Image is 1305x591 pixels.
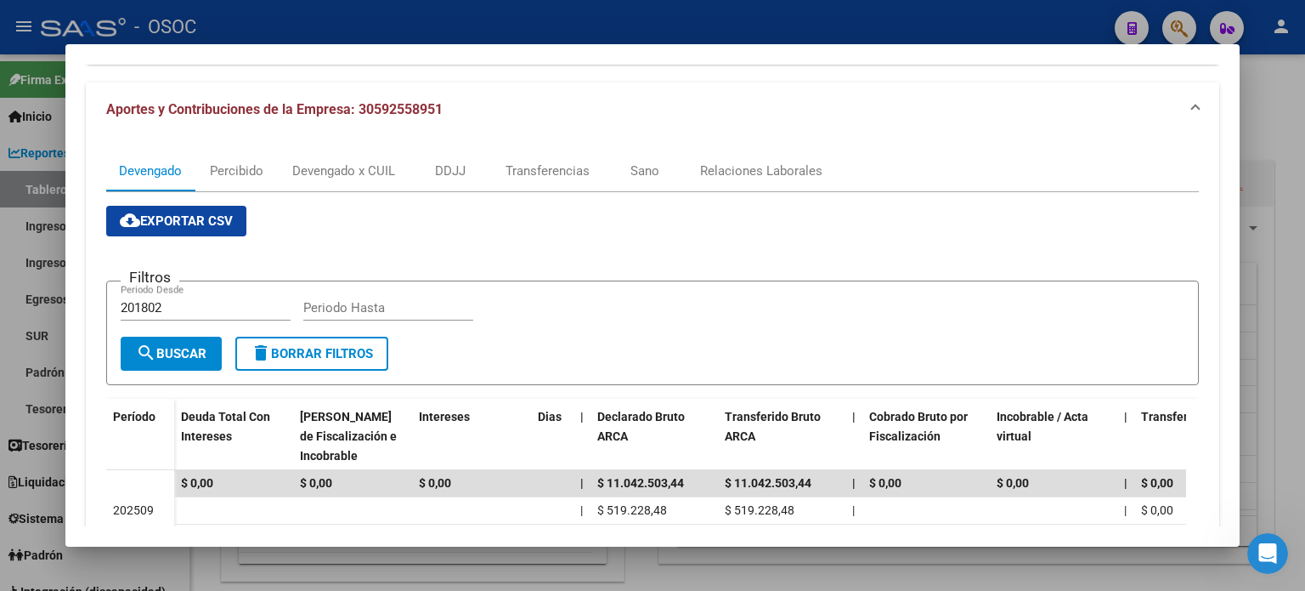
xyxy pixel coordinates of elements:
span: $ 11.042.503,44 [725,476,811,490]
span: | [580,503,583,517]
mat-icon: cloud_download [120,210,140,230]
span: | [1124,410,1127,423]
datatable-header-cell: Transferido Bruto ARCA [718,399,845,474]
span: Período [113,410,155,423]
datatable-header-cell: Intereses [412,399,531,474]
span: Cobrado Bruto por Fiscalización [869,410,968,443]
datatable-header-cell: Dias [531,399,573,474]
mat-expansion-panel-header: Aportes y Contribuciones de la Empresa: 30592558951 [86,82,1219,137]
span: Deuda Total Con Intereses [181,410,270,443]
datatable-header-cell: Deuda Bruta Neto de Fiscalización e Incobrable [293,399,412,474]
span: Intereses [419,410,470,423]
iframe: Intercom live chat [1247,533,1288,574]
datatable-header-cell: Transferido De Más [1134,399,1262,474]
div: Transferencias [506,162,590,180]
button: Exportar CSV [106,206,246,236]
div: Sano [630,162,659,180]
datatable-header-cell: Cobrado Bruto por Fiscalización [862,399,990,474]
span: $ 0,00 [300,476,332,490]
span: $ 0,00 [1141,503,1173,517]
span: Buscar [136,346,206,361]
datatable-header-cell: Declarado Bruto ARCA [590,399,718,474]
div: Relaciones Laborales [700,162,822,180]
span: $ 0,00 [869,476,901,490]
span: $ 0,00 [419,476,451,490]
span: $ 519.228,48 [597,503,667,517]
button: Buscar [121,337,222,371]
span: | [1124,476,1127,490]
span: $ 11.042.503,44 [597,476,684,490]
datatable-header-cell: Deuda Total Con Intereses [174,399,293,474]
mat-icon: delete [251,343,271,363]
h3: Filtros [121,268,179,287]
div: DDJJ [435,162,466,180]
span: | [580,410,584,423]
datatable-header-cell: | [573,399,590,474]
datatable-header-cell: Período [106,399,174,470]
button: Borrar Filtros [235,337,388,371]
span: $ 0,00 [181,476,213,490]
span: Incobrable / Acta virtual [997,410,1088,443]
span: $ 0,00 [1141,476,1173,490]
span: | [852,410,856,423]
span: $ 0,00 [997,476,1029,490]
span: | [852,503,855,517]
datatable-header-cell: Incobrable / Acta virtual [990,399,1117,474]
span: | [580,476,584,490]
span: Transferido Bruto ARCA [725,410,821,443]
div: Percibido [210,162,263,180]
div: Devengado x CUIL [292,162,395,180]
span: Exportar CSV [120,213,233,229]
span: Aportes y Contribuciones de la Empresa: 30592558951 [106,101,443,117]
datatable-header-cell: | [845,399,862,474]
span: Dias [538,410,562,423]
span: [PERSON_NAME] de Fiscalización e Incobrable [300,410,397,463]
span: $ 519.228,48 [725,503,794,517]
div: Devengado [119,162,182,180]
span: | [1124,503,1127,517]
span: Transferido De Más [1141,410,1247,423]
span: Borrar Filtros [251,346,373,361]
span: 202509 [113,503,154,517]
span: Declarado Bruto ARCA [597,410,685,443]
datatable-header-cell: | [1117,399,1134,474]
span: | [852,476,856,490]
mat-icon: search [136,343,156,363]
